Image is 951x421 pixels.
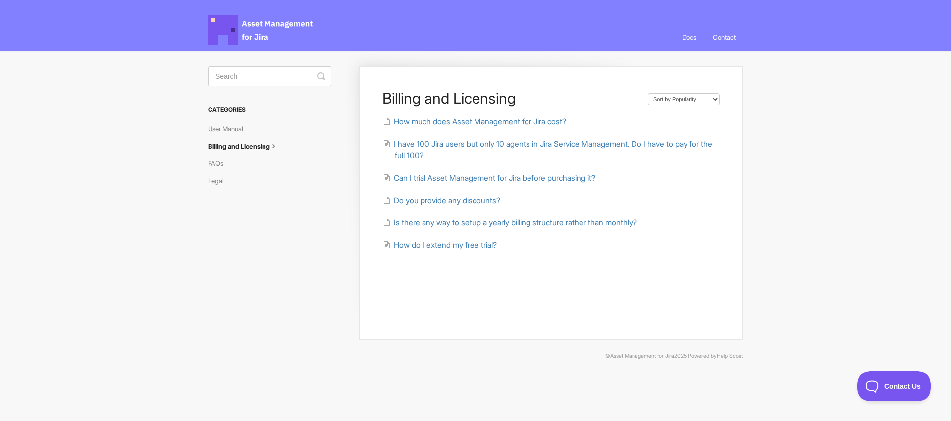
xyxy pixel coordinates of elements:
[394,139,712,160] span: I have 100 Jira users but only 10 agents in Jira Service Management. Do I have to pay for the ful...
[394,218,637,227] span: Is there any way to setup a yearly billing structure rather than monthly?
[688,353,743,359] span: Powered by
[394,240,497,250] span: How do I extend my free trial?
[208,15,314,45] span: Asset Management for Jira Docs
[383,218,637,227] a: Is there any way to setup a yearly billing structure rather than monthly?
[382,89,638,107] h1: Billing and Licensing
[383,139,712,160] a: I have 100 Jira users but only 10 agents in Jira Service Management. Do I have to pay for the ful...
[208,121,251,137] a: User Manual
[394,117,566,126] span: How much does Asset Management for Jira cost?
[208,352,743,361] p: © 2025.
[383,173,595,183] a: Can I trial Asset Management for Jira before purchasing it?
[208,66,331,86] input: Search
[394,173,595,183] span: Can I trial Asset Management for Jira before purchasing it?
[383,196,500,205] a: Do you provide any discounts?
[208,138,286,154] a: Billing and Licensing
[648,93,720,105] select: Page reloads on selection
[394,196,500,205] span: Do you provide any discounts?
[610,353,674,359] a: Asset Management for Jira
[717,353,743,359] a: Help Scout
[208,173,231,189] a: Legal
[383,117,566,126] a: How much does Asset Management for Jira cost?
[857,371,931,401] iframe: Toggle Customer Support
[208,101,331,119] h3: Categories
[208,156,231,171] a: FAQs
[383,240,497,250] a: How do I extend my free trial?
[675,24,704,51] a: Docs
[705,24,743,51] a: Contact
